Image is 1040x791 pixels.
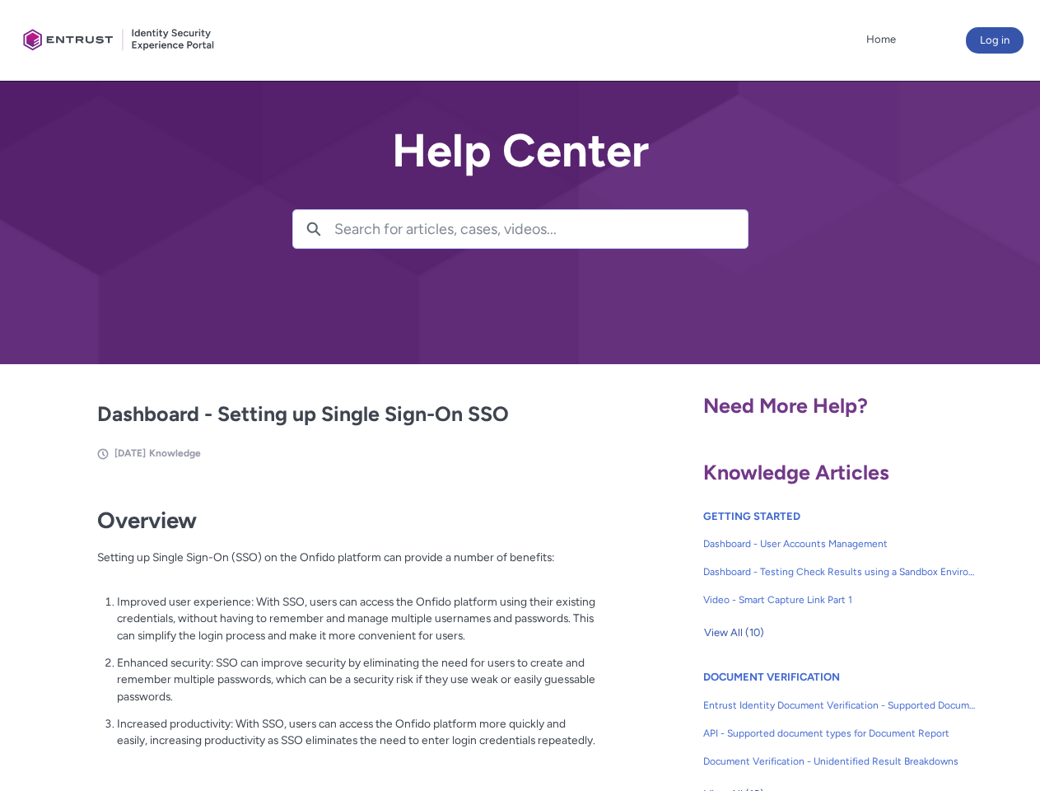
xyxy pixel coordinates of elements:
span: Knowledge Articles [703,460,889,484]
span: Video - Smart Capture Link Part 1 [703,592,977,607]
p: Setting up Single Sign-On (SSO) on the Onfido platform can provide a number of benefits: [97,549,596,583]
span: View All (10) [704,620,764,645]
span: Dashboard - User Accounts Management [703,536,977,551]
span: [DATE] [114,447,146,459]
a: GETTING STARTED [703,510,800,522]
strong: Overview [97,507,197,534]
input: Search for articles, cases, videos... [334,210,748,248]
h2: Dashboard - Setting up Single Sign-On SSO [97,399,596,430]
h2: Help Center [292,125,749,176]
button: Search [293,210,334,248]
button: View All (10) [703,620,765,646]
li: Knowledge [149,446,201,461]
button: Log in [966,27,1024,54]
span: Dashboard - Testing Check Results using a Sandbox Environment [703,564,977,579]
a: Video - Smart Capture Link Part 1 [703,586,977,614]
a: Dashboard - User Accounts Management [703,530,977,558]
span: Need More Help? [703,393,868,418]
a: Dashboard - Testing Check Results using a Sandbox Environment [703,558,977,586]
p: Improved user experience: With SSO, users can access the Onfido platform using their existing cre... [117,593,596,644]
a: Home [862,27,900,52]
